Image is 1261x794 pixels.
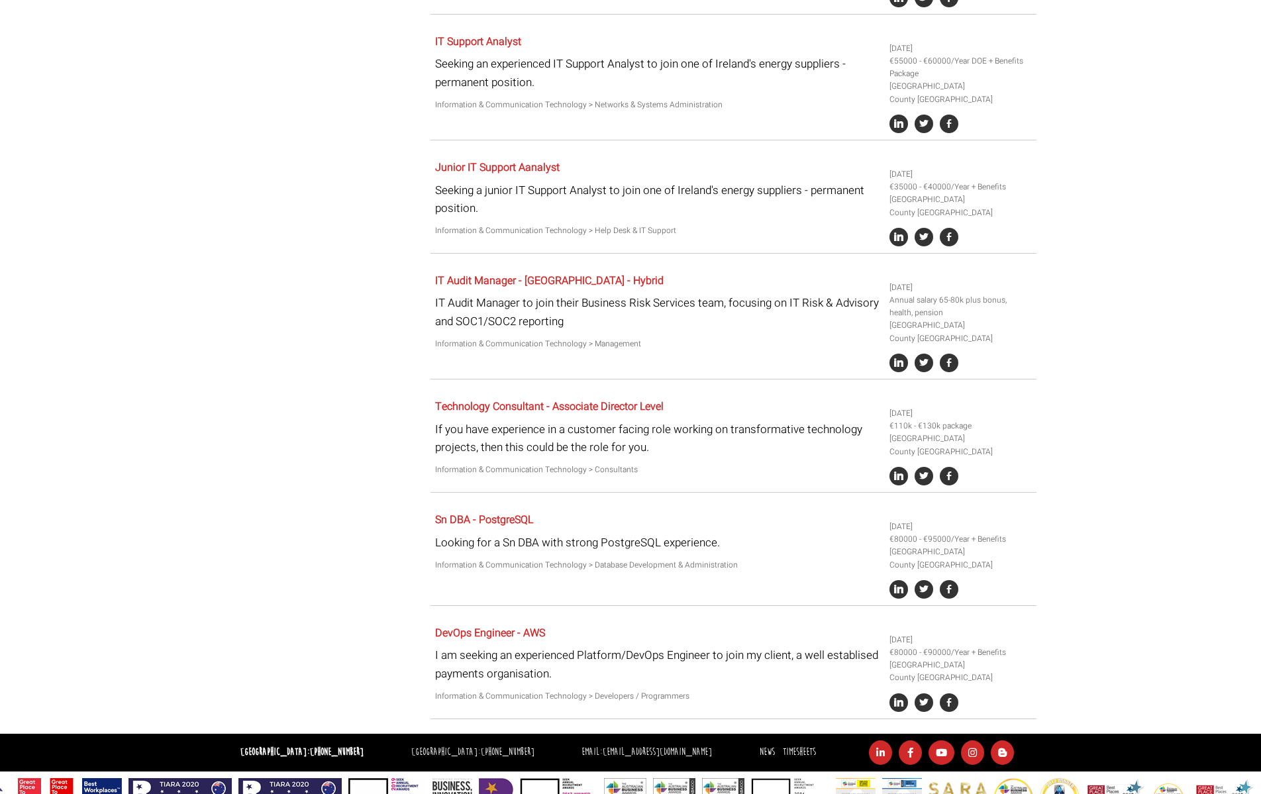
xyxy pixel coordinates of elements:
p: Information & Communication Technology > Database Development & Administration [435,559,880,571]
li: [GEOGRAPHIC_DATA] County [GEOGRAPHIC_DATA] [889,193,1031,219]
li: [GEOGRAPHIC_DATA] County [GEOGRAPHIC_DATA] [889,80,1031,105]
li: [DATE] [889,634,1031,646]
p: Looking for a Sn DBA with strong PostgreSQL experience. [435,534,880,552]
li: [GEOGRAPHIC_DATA]: [408,743,538,762]
a: News [760,746,775,758]
li: [DATE] [889,168,1031,181]
li: Email: [578,743,715,762]
a: IT Support Analyst [435,34,521,50]
strong: [GEOGRAPHIC_DATA]: [240,746,364,758]
li: [GEOGRAPHIC_DATA] County [GEOGRAPHIC_DATA] [889,546,1031,571]
p: Information & Communication Technology > Consultants [435,464,880,476]
li: [GEOGRAPHIC_DATA] County [GEOGRAPHIC_DATA] [889,659,1031,684]
li: €110k - €130k package [889,420,1031,432]
li: [GEOGRAPHIC_DATA] County [GEOGRAPHIC_DATA] [889,319,1031,344]
p: Information & Communication Technology > Help Desk & IT Support [435,224,880,237]
p: Information & Communication Technology > Developers / Programmers [435,690,880,703]
li: €35000 - €40000/Year + Benefits [889,181,1031,193]
li: [DATE] [889,281,1031,294]
p: Information & Communication Technology > Networks & Systems Administration [435,99,880,111]
li: Annual salary 65-80k plus bonus, health, pension [889,294,1031,319]
a: IT Audit Manager - [GEOGRAPHIC_DATA] - Hybrid [435,273,664,289]
p: If you have experience in a customer facing role working on transformative technology projects, t... [435,421,880,456]
li: [DATE] [889,521,1031,533]
a: Sn DBA - PostgreSQL [435,512,533,528]
a: DevOps Engineer - AWS [435,625,545,641]
p: IT Audit Manager to join their Business Risk Services team, focusing on IT Risk & Advisory and SO... [435,294,880,330]
a: Junior IT Support Aanalyst [435,160,560,175]
p: Information & Communication Technology > Management [435,338,880,350]
li: €80000 - €95000/Year + Benefits [889,533,1031,546]
p: I am seeking an experienced Platform/DevOps Engineer to join my client, a well establised payment... [435,646,880,682]
p: Seeking an experienced IT Support Analyst to join one of Ireland's energy suppliers - permanent p... [435,55,880,91]
li: €55000 - €60000/Year DOE + Benefits Package [889,55,1031,80]
a: [EMAIL_ADDRESS][DOMAIN_NAME] [603,746,712,758]
a: Technology Consultant - Associate Director Level [435,399,664,415]
li: [DATE] [889,42,1031,55]
li: [DATE] [889,407,1031,420]
li: €80000 - €90000/Year + Benefits [889,646,1031,659]
a: Timesheets [783,746,816,758]
a: [PHONE_NUMBER] [481,746,534,758]
a: [PHONE_NUMBER] [310,746,364,758]
li: [GEOGRAPHIC_DATA] County [GEOGRAPHIC_DATA] [889,432,1031,458]
p: Seeking a junior IT Support Analyst to join one of Ireland's energy suppliers - permanent position. [435,181,880,217]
